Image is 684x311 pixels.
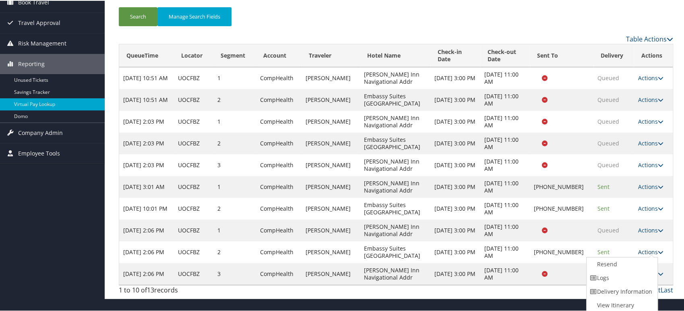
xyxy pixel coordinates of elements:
[480,219,530,241] td: [DATE] 11:00 AM
[360,175,430,197] td: [PERSON_NAME] Inn Navigational Addr
[174,219,213,241] td: UOCFBZ
[18,122,63,142] span: Company Admin
[593,44,634,66] th: Delivery: activate to sort column ascending
[213,88,256,110] td: 2
[480,110,530,132] td: [DATE] 11:00 AM
[119,284,248,298] div: 1 to 10 of records
[256,175,302,197] td: CompHealth
[174,88,213,110] td: UOCFBZ
[119,262,174,284] td: [DATE] 2:06 PM
[302,66,360,88] td: [PERSON_NAME]
[174,175,213,197] td: UOCFBZ
[213,219,256,241] td: 1
[213,110,256,132] td: 1
[430,110,480,132] td: [DATE] 3:00 PM
[530,44,593,66] th: Sent To: activate to sort column ascending
[360,132,430,153] td: Embassy Suites [GEOGRAPHIC_DATA]
[302,88,360,110] td: [PERSON_NAME]
[18,143,60,163] span: Employee Tools
[119,175,174,197] td: [DATE] 3:01 AM
[597,160,619,168] span: Queued
[174,241,213,262] td: UOCFBZ
[302,197,360,219] td: [PERSON_NAME]
[256,219,302,241] td: CompHealth
[119,110,174,132] td: [DATE] 2:03 PM
[119,44,174,66] th: QueueTime: activate to sort column ascending
[480,44,530,66] th: Check-out Date: activate to sort column ascending
[213,241,256,262] td: 2
[302,110,360,132] td: [PERSON_NAME]
[597,226,619,233] span: Queued
[634,44,673,66] th: Actions
[174,66,213,88] td: UOCFBZ
[174,262,213,284] td: UOCFBZ
[480,175,530,197] td: [DATE] 11:00 AM
[174,153,213,175] td: UOCFBZ
[119,66,174,88] td: [DATE] 10:51 AM
[430,66,480,88] td: [DATE] 3:00 PM
[638,226,663,233] a: Actions
[638,95,663,103] a: Actions
[430,262,480,284] td: [DATE] 3:00 PM
[302,175,360,197] td: [PERSON_NAME]
[597,247,610,255] span: Sent
[256,44,302,66] th: Account: activate to sort column ascending
[360,219,430,241] td: [PERSON_NAME] Inn Navigational Addr
[213,153,256,175] td: 3
[256,153,302,175] td: CompHealth
[597,73,619,81] span: Queued
[530,197,593,219] td: [PHONE_NUMBER]
[174,44,213,66] th: Locator: activate to sort column ascending
[360,153,430,175] td: [PERSON_NAME] Inn Navigational Addr
[480,197,530,219] td: [DATE] 11:00 AM
[430,219,480,241] td: [DATE] 3:00 PM
[147,285,154,294] span: 13
[256,241,302,262] td: CompHealth
[597,117,619,124] span: Queued
[597,95,619,103] span: Queued
[480,132,530,153] td: [DATE] 11:00 AM
[18,53,45,73] span: Reporting
[119,153,174,175] td: [DATE] 2:03 PM
[174,132,213,153] td: UOCFBZ
[360,44,430,66] th: Hotel Name: activate to sort column ascending
[530,241,593,262] td: [PHONE_NUMBER]
[430,132,480,153] td: [DATE] 3:00 PM
[119,88,174,110] td: [DATE] 10:51 AM
[213,197,256,219] td: 2
[587,257,655,270] a: Resend
[213,66,256,88] td: 1
[587,270,655,284] a: Logs
[213,262,256,284] td: 3
[638,182,663,190] a: Actions
[119,219,174,241] td: [DATE] 2:06 PM
[360,88,430,110] td: Embassy Suites [GEOGRAPHIC_DATA]
[302,219,360,241] td: [PERSON_NAME]
[256,88,302,110] td: CompHealth
[638,160,663,168] a: Actions
[360,110,430,132] td: [PERSON_NAME] Inn Navigational Addr
[302,153,360,175] td: [PERSON_NAME]
[119,197,174,219] td: [DATE] 10:01 PM
[597,139,619,146] span: Queued
[480,88,530,110] td: [DATE] 11:00 AM
[480,241,530,262] td: [DATE] 11:00 AM
[530,175,593,197] td: [PHONE_NUMBER]
[174,197,213,219] td: UOCFBZ
[638,73,663,81] a: Actions
[480,66,530,88] td: [DATE] 11:00 AM
[157,6,231,25] button: Manage Search Fields
[587,284,655,298] a: Delivery Information
[597,182,610,190] span: Sent
[430,241,480,262] td: [DATE] 3:00 PM
[638,204,663,211] a: Actions
[626,34,673,43] a: Table Actions
[18,33,66,53] span: Risk Management
[174,110,213,132] td: UOCFBZ
[430,197,480,219] td: [DATE] 3:00 PM
[302,44,360,66] th: Traveler: activate to sort column ascending
[360,66,430,88] td: [PERSON_NAME] Inn Navigational Addr
[638,139,663,146] a: Actions
[597,204,610,211] span: Sent
[360,262,430,284] td: [PERSON_NAME] Inn Navigational Addr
